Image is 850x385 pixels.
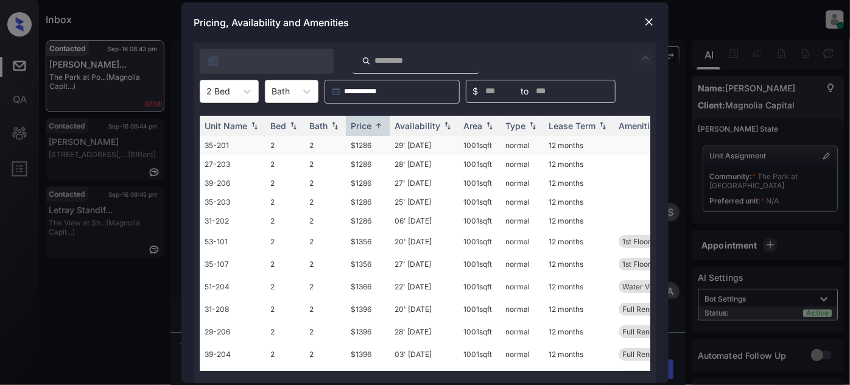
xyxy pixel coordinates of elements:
[390,275,458,298] td: 22' [DATE]
[458,211,501,230] td: 1001 sqft
[395,121,440,131] div: Availability
[544,174,614,192] td: 12 months
[346,298,390,320] td: $1396
[549,121,595,131] div: Lease Term
[346,230,390,253] td: $1356
[501,230,544,253] td: normal
[346,275,390,298] td: $1366
[200,343,265,366] td: 39-204
[544,343,614,366] td: 12 months
[501,192,544,211] td: normal
[458,155,501,174] td: 1001 sqft
[200,320,265,343] td: 29-206
[463,121,482,131] div: Area
[373,121,385,130] img: sorting
[270,121,286,131] div: Bed
[200,192,265,211] td: 35-203
[304,211,346,230] td: 2
[200,253,265,275] td: 35-107
[544,298,614,320] td: 12 months
[351,121,371,131] div: Price
[544,253,614,275] td: 12 months
[458,320,501,343] td: 1001 sqft
[622,282,662,291] span: Water View
[501,343,544,366] td: normal
[458,192,501,211] td: 1001 sqft
[346,211,390,230] td: $1286
[304,136,346,155] td: 2
[501,174,544,192] td: normal
[441,121,454,130] img: sorting
[501,211,544,230] td: normal
[200,174,265,192] td: 39-206
[265,136,304,155] td: 2
[304,343,346,366] td: 2
[304,275,346,298] td: 2
[329,121,341,130] img: sorting
[181,2,669,43] div: Pricing, Availability and Amenities
[200,155,265,174] td: 27-203
[390,320,458,343] td: 28' [DATE]
[346,192,390,211] td: $1286
[544,155,614,174] td: 12 months
[458,275,501,298] td: 1001 sqft
[544,230,614,253] td: 12 months
[265,298,304,320] td: 2
[304,230,346,253] td: 2
[346,136,390,155] td: $1286
[501,155,544,174] td: normal
[265,155,304,174] td: 2
[458,343,501,366] td: 1001 sqft
[544,211,614,230] td: 12 months
[200,298,265,320] td: 31-208
[346,253,390,275] td: $1356
[265,230,304,253] td: 2
[265,211,304,230] td: 2
[248,121,261,130] img: sorting
[205,121,247,131] div: Unit Name
[200,136,265,155] td: 35-201
[390,174,458,192] td: 27' [DATE]
[200,230,265,253] td: 53-101
[622,237,651,246] span: 1st Floor
[458,298,501,320] td: 1001 sqft
[639,51,653,65] img: icon-zuma
[390,230,458,253] td: 20' [DATE]
[362,55,371,66] img: icon-zuma
[597,121,609,130] img: sorting
[527,121,539,130] img: sorting
[501,136,544,155] td: normal
[304,192,346,211] td: 2
[265,343,304,366] td: 2
[544,192,614,211] td: 12 months
[265,174,304,192] td: 2
[622,327,681,336] span: Full Renovation...
[304,253,346,275] td: 2
[458,253,501,275] td: 1001 sqft
[622,305,681,314] span: Full Renovation...
[346,174,390,192] td: $1286
[501,253,544,275] td: normal
[200,211,265,230] td: 31-202
[265,192,304,211] td: 2
[622,350,681,359] span: Full Renovation...
[304,320,346,343] td: 2
[390,155,458,174] td: 28' [DATE]
[346,320,390,343] td: $1396
[544,136,614,155] td: 12 months
[501,320,544,343] td: normal
[265,275,304,298] td: 2
[643,16,655,28] img: close
[265,320,304,343] td: 2
[505,121,525,131] div: Type
[390,136,458,155] td: 29' [DATE]
[390,192,458,211] td: 25' [DATE]
[544,275,614,298] td: 12 months
[346,155,390,174] td: $1286
[544,320,614,343] td: 12 months
[200,275,265,298] td: 51-204
[390,298,458,320] td: 20' [DATE]
[346,343,390,366] td: $1396
[390,253,458,275] td: 27' [DATE]
[483,121,496,130] img: sorting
